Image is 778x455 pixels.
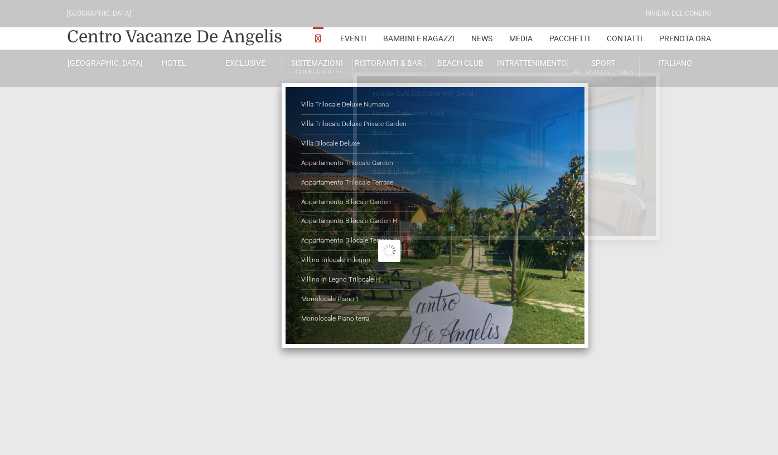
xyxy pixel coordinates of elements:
a: Italiano [640,58,711,68]
a: News [471,27,492,50]
a: Villa Bilocale Deluxe [301,134,413,154]
small: Rooms & Suites [282,67,352,78]
a: Villa Trilocale Deluxe Private Garden [301,115,413,134]
a: Villino trilocale in legno [301,251,413,270]
a: Le Pergole [373,143,484,163]
a: Hotel [138,58,210,68]
a: Contatti [607,27,642,50]
a: [GEOGRAPHIC_DATA] [67,58,138,68]
a: Prenota Ora [659,27,711,50]
a: Appartamento Trilocale Garden [301,154,413,173]
a: Beach Club [425,58,496,68]
a: Appartamento Bilocale Garden [301,193,413,212]
a: Appartamento Bilocale Garden H [301,212,413,231]
a: Ristoranti & Bar [353,58,424,68]
a: Havana Cafè Beach Club [373,104,484,124]
div: Riviera Del Conero [646,8,711,19]
a: Eventi [340,27,366,50]
a: Monolocale Piano 1 [301,290,413,309]
span: Italiano [658,59,692,67]
a: Baia degli Angeli [373,163,484,182]
a: Villa Trilocale Deluxe Numana [301,95,413,115]
a: Bambini e Ragazzi [383,27,455,50]
a: Bistrot [373,124,484,143]
a: SistemazioniRooms & Suites [282,58,353,79]
a: Centro Vacanze De Angelis [67,26,282,48]
a: Intrattenimento [496,58,568,68]
a: Media [509,27,533,50]
a: Aperibeach [373,182,484,201]
div: [GEOGRAPHIC_DATA] [67,8,131,19]
small: All Season Tennis [568,67,639,78]
a: Appartamento Bilocale Terrace [301,231,413,251]
a: Appartamento Trilocale Terrace [301,173,413,193]
a: SportAll Season Tennis [568,58,639,79]
a: Monolocale Piano terra [301,309,413,328]
a: Villino in Legno Trilocale H [301,270,413,290]
a: Exclusive [210,58,282,68]
a: Pacchetti [549,27,590,50]
a: Holiday Cafè [GEOGRAPHIC_DATA] [373,85,484,104]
